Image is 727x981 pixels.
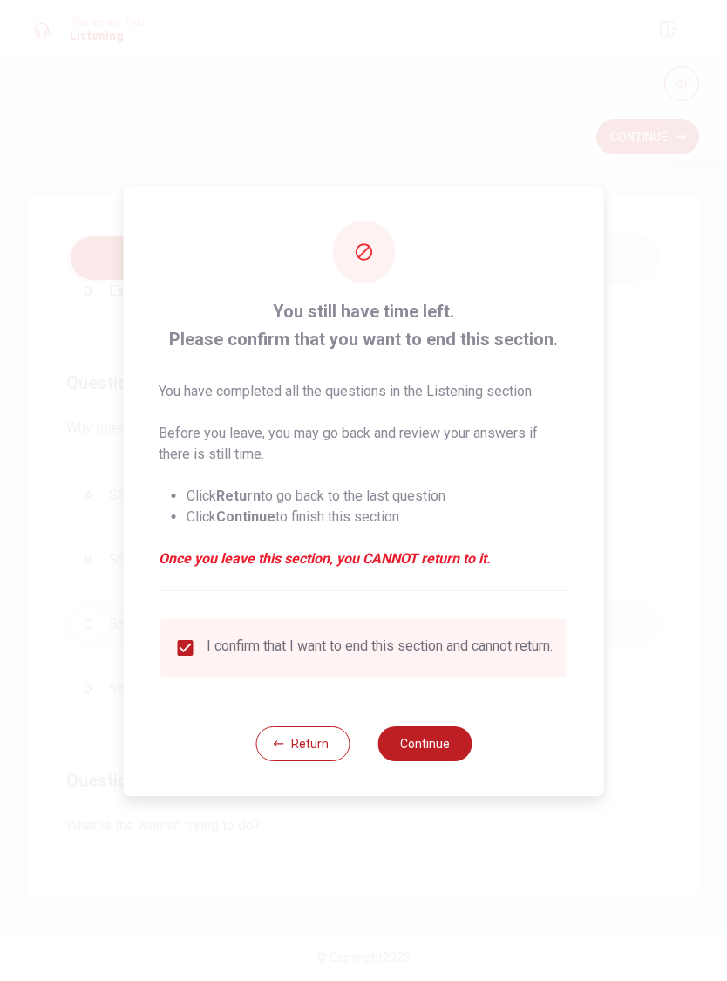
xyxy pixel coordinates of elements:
p: You have completed all the questions in the Listening section. [159,381,569,402]
li: Click to finish this section. [187,507,569,528]
button: Return [255,726,350,761]
div: I confirm that I want to end this section and cannot return. [207,637,553,658]
em: Once you leave this section, you CANNOT return to it. [159,548,569,569]
button: Continue [377,726,472,761]
p: Before you leave, you may go back and review your answers if there is still time. [159,423,569,465]
li: Click to go back to the last question [187,486,569,507]
strong: Return [216,487,261,504]
span: You still have time left. Please confirm that you want to end this section. [159,297,569,353]
strong: Continue [216,508,275,525]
